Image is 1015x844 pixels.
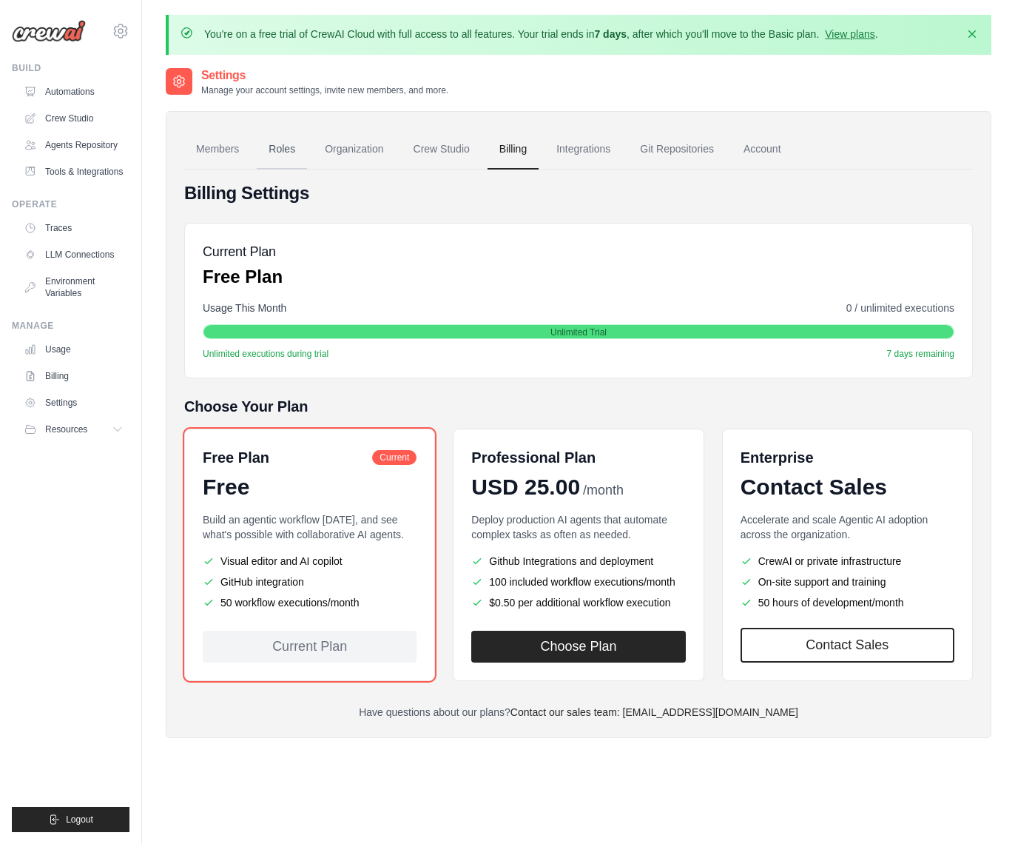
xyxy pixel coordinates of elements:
p: Have questions about our plans? [184,705,973,720]
a: Git Repositories [628,130,726,170]
span: Logout [66,814,93,825]
a: Contact Sales [741,628,954,663]
li: Visual editor and AI copilot [203,554,417,569]
span: Unlimited Trial [550,326,607,338]
a: Contact our sales team: [EMAIL_ADDRESS][DOMAIN_NAME] [510,706,798,718]
a: Crew Studio [18,107,129,130]
h2: Settings [201,67,448,84]
div: Current Plan [203,631,417,663]
a: Automations [18,80,129,104]
li: Github Integrations and deployment [471,554,685,569]
li: On-site support and training [741,575,954,589]
h6: Free Plan [203,447,269,468]
div: Contact Sales [741,474,954,500]
li: GitHub integration [203,575,417,589]
a: LLM Connections [18,243,129,267]
li: CrewAI or private infrastructure [741,554,954,569]
a: Organization [313,130,395,170]
a: Settings [18,391,129,415]
h6: Enterprise [741,447,954,468]
div: Manage [12,320,129,332]
strong: 7 days [594,28,627,40]
p: Deploy production AI agents that automate complex tasks as often as needed. [471,512,685,542]
li: 100 included workflow executions/month [471,575,685,589]
p: Free Plan [203,265,283,289]
p: Build an agentic workflow [DATE], and see what's possible with collaborative AI agents. [203,512,417,542]
span: Current [372,450,417,465]
span: Usage This Month [203,301,286,315]
span: Unlimited executions during trial [203,348,328,360]
button: Choose Plan [471,631,685,663]
li: 50 workflow executions/month [203,595,417,610]
span: 0 / unlimited executions [846,301,954,315]
a: Environment Variables [18,269,129,305]
p: Accelerate and scale Agentic AI adoption across the organization. [741,512,954,542]
li: $0.50 per additional workflow execution [471,595,685,610]
button: Logout [12,807,129,832]
span: /month [583,480,624,500]
div: Free [203,474,417,500]
li: 50 hours of development/month [741,595,954,610]
a: Usage [18,338,129,361]
a: Traces [18,216,129,240]
p: You're on a free trial of CrewAI Cloud with full access to all features. Your trial ends in , aft... [204,27,878,41]
a: Billing [18,364,129,388]
h5: Choose Your Plan [184,396,973,417]
h6: Professional Plan [471,447,596,468]
a: View plans [825,28,874,40]
h4: Billing Settings [184,181,973,205]
a: Tools & Integrations [18,160,129,184]
div: Build [12,62,129,74]
span: Resources [45,423,87,435]
a: Account [732,130,793,170]
a: Agents Repository [18,133,129,157]
a: Billing [488,130,539,170]
a: Integrations [544,130,622,170]
h5: Current Plan [203,241,283,262]
a: Members [184,130,251,170]
div: Operate [12,198,129,210]
button: Resources [18,418,129,441]
p: Manage your account settings, invite new members, and more. [201,84,448,96]
span: 7 days remaining [887,348,954,360]
a: Roles [257,130,307,170]
span: USD 25.00 [471,474,580,500]
a: Crew Studio [402,130,482,170]
img: Logo [12,20,86,42]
